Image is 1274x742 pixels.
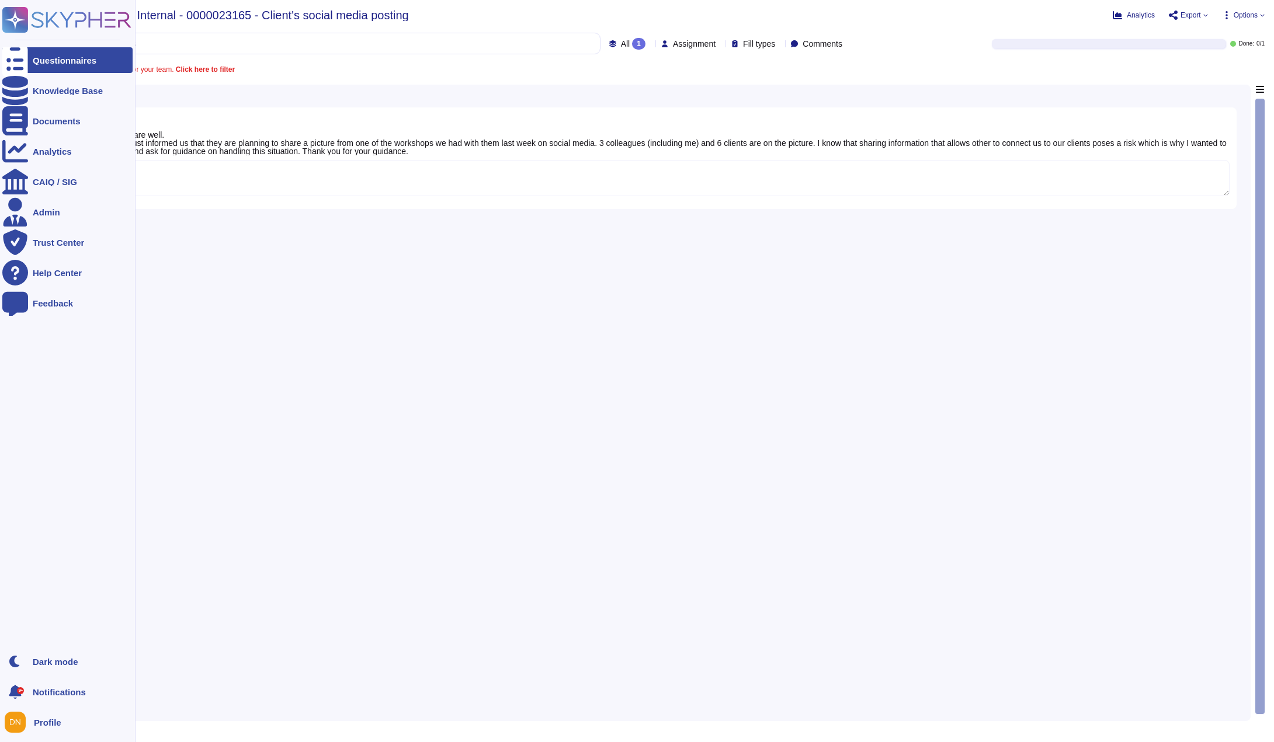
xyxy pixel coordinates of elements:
div: Dark mode [33,657,78,666]
span: Export [1181,12,1201,19]
a: Trust Center [2,229,133,255]
a: Documents [2,108,133,134]
div: Analytics [33,147,72,156]
span: 0 / 1 [1256,41,1265,47]
span: All [621,40,630,48]
a: CAIQ / SIG [2,169,133,194]
a: Help Center [2,260,133,285]
a: Knowledge Base [2,78,133,103]
div: Feedback [33,299,73,308]
div: Trust Center [33,238,84,247]
b: Click here to filter [173,65,235,74]
span: Notifications [33,688,86,696]
a: Feedback [2,290,133,316]
div: CAIQ / SIG [33,177,77,186]
div: Documents [33,117,81,126]
span: Options [1234,12,1258,19]
div: 1 [632,38,645,50]
span: Comments [803,40,842,48]
div: Admin [33,208,60,217]
button: user [2,709,34,735]
span: A question is assigned to you or your team. [40,66,235,73]
img: user [5,712,26,733]
a: Questionnaires [2,47,133,73]
span: Profile [34,718,61,727]
a: Analytics [2,138,133,164]
span: Internal - 0000023165 - Client's social media posting [137,9,409,21]
input: Search by keywords [46,33,600,54]
div: Help Center [33,269,82,277]
span: Done: [1238,41,1254,47]
a: Admin [2,199,133,225]
span: Fill types [743,40,775,48]
button: Analytics [1113,11,1155,20]
div: Knowledge Base [33,86,103,95]
span: Assignment [673,40,716,48]
div: 9+ [17,687,24,694]
span: Analytics [1127,12,1155,19]
div: Questionnaires [33,56,96,65]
